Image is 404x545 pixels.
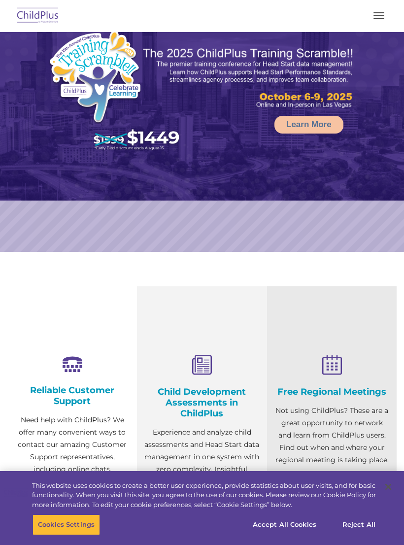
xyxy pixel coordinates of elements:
p: Need help with ChildPlus? We offer many convenient ways to contact our amazing Customer Support r... [15,414,130,500]
img: ChildPlus by Procare Solutions [15,4,61,28]
h4: Child Development Assessments in ChildPlus [144,386,259,419]
h4: Reliable Customer Support [15,385,130,407]
a: Learn More [274,116,343,134]
div: This website uses cookies to create a better user experience, provide statistics about user visit... [32,481,376,510]
button: Close [377,476,399,498]
button: Reject All [328,514,390,535]
button: Cookies Settings [33,514,100,535]
h4: Free Regional Meetings [274,386,389,397]
p: Experience and analyze child assessments and Head Start data management in one system with zero c... [144,426,259,500]
button: Accept All Cookies [247,514,322,535]
p: Not using ChildPlus? These are a great opportunity to network and learn from ChildPlus users. Fin... [274,405,389,466]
